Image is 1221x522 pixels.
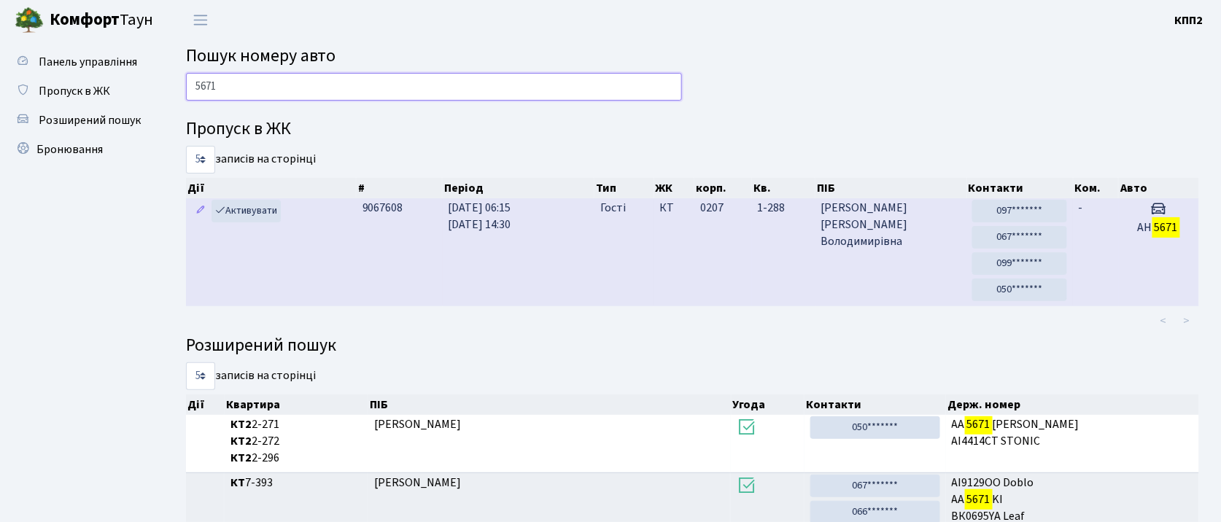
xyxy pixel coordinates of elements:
th: Дії [186,178,357,198]
a: Бронювання [7,135,153,164]
span: Розширений пошук [39,112,141,128]
th: Держ. номер [946,394,1200,415]
span: Гості [600,200,626,217]
span: Пошук номеру авто [186,43,336,69]
b: КТ [230,475,245,491]
span: 1-288 [758,200,810,217]
mark: 5671 [965,414,993,435]
span: Пропуск в ЖК [39,83,110,99]
span: Бронювання [36,141,103,157]
th: Авто [1119,178,1199,198]
th: Період [443,178,595,198]
span: 2-271 2-272 2-296 [230,416,363,467]
mark: 5671 [965,489,993,510]
span: 9067608 [363,200,403,216]
span: [PERSON_NAME] [374,416,461,432]
th: ПІБ [368,394,731,415]
th: Кв. [752,178,815,198]
th: корп. [694,178,752,198]
th: Квартира [225,394,369,415]
select: записів на сторінці [186,362,215,390]
th: Тип [594,178,654,198]
span: 0207 [700,200,724,216]
input: Пошук [186,73,682,101]
span: [PERSON_NAME] [374,475,461,491]
span: - [1079,200,1083,216]
span: КТ [659,200,689,217]
b: Комфорт [50,8,120,31]
label: записів на сторінці [186,362,316,390]
select: записів на сторінці [186,146,215,174]
a: Активувати [212,200,281,222]
span: Таун [50,8,153,33]
h5: АН [1125,221,1193,235]
span: Панель управління [39,54,137,70]
th: # [357,178,443,198]
mark: 5671 [1152,217,1180,238]
a: КПП2 [1175,12,1203,29]
a: Пропуск в ЖК [7,77,153,106]
span: [DATE] 06:15 [DATE] 14:30 [449,200,511,233]
img: logo.png [15,6,44,35]
a: Панель управління [7,47,153,77]
th: ПІБ [815,178,967,198]
span: [PERSON_NAME] [PERSON_NAME] Володимирівна [821,200,961,250]
label: записів на сторінці [186,146,316,174]
th: Контакти [805,394,946,415]
b: КТ2 [230,433,252,449]
h4: Розширений пошук [186,335,1199,357]
button: Переключити навігацію [182,8,219,32]
a: Редагувати [192,200,209,222]
th: Ком. [1074,178,1120,198]
span: 7-393 [230,475,363,491]
span: АА [PERSON_NAME] АІ4414СТ STONIC [952,416,1193,450]
th: Контакти [967,178,1074,198]
th: Угода [732,394,805,415]
th: Дії [186,394,225,415]
b: КТ2 [230,416,252,432]
h4: Пропуск в ЖК [186,119,1199,140]
th: ЖК [654,178,695,198]
b: КПП2 [1175,12,1203,28]
b: КТ2 [230,450,252,466]
a: Розширений пошук [7,106,153,135]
